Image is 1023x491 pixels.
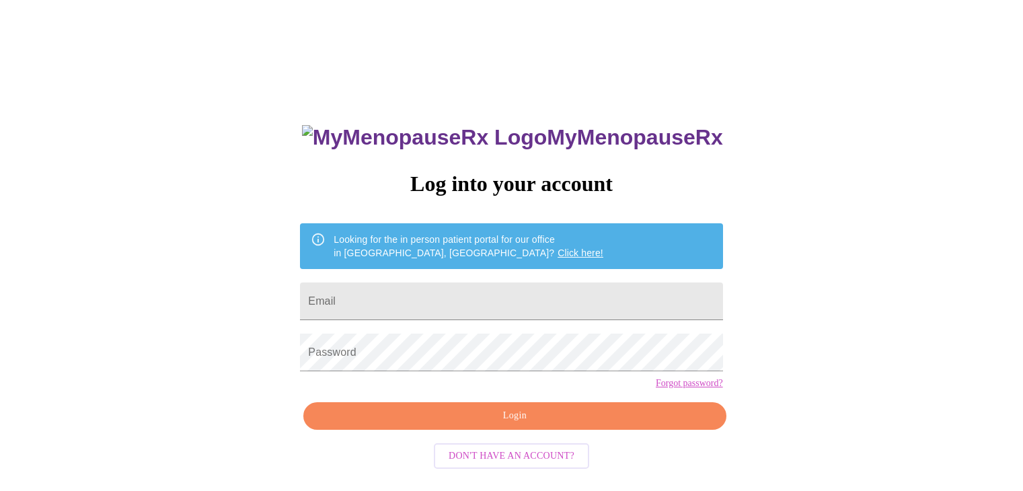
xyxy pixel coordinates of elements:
[303,402,726,430] button: Login
[334,227,603,265] div: Looking for the in person patient portal for our office in [GEOGRAPHIC_DATA], [GEOGRAPHIC_DATA]?
[302,125,723,150] h3: MyMenopauseRx
[434,443,589,469] button: Don't have an account?
[302,125,547,150] img: MyMenopauseRx Logo
[449,448,574,465] span: Don't have an account?
[430,449,593,460] a: Don't have an account?
[300,172,722,196] h3: Log into your account
[558,248,603,258] a: Click here!
[319,408,710,424] span: Login
[656,378,723,389] a: Forgot password?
